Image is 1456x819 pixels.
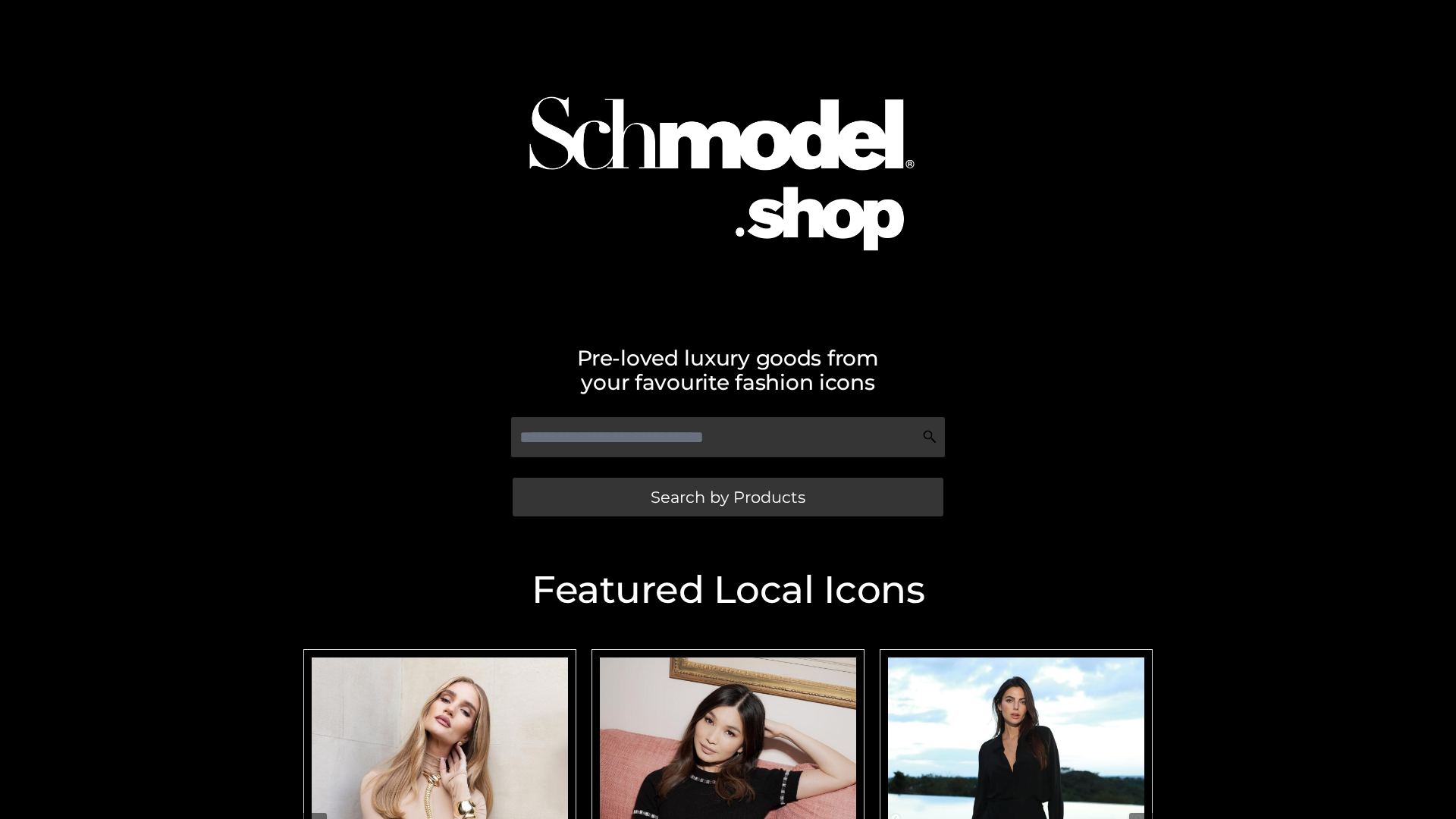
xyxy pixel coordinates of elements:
span: Search by Products [651,489,805,505]
a: Search by Products [513,478,943,516]
h2: Featured Local Icons​ [296,571,1160,609]
h2: Pre-loved luxury goods from your favourite fashion icons [296,346,1160,394]
img: Search Icon [922,429,937,444]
